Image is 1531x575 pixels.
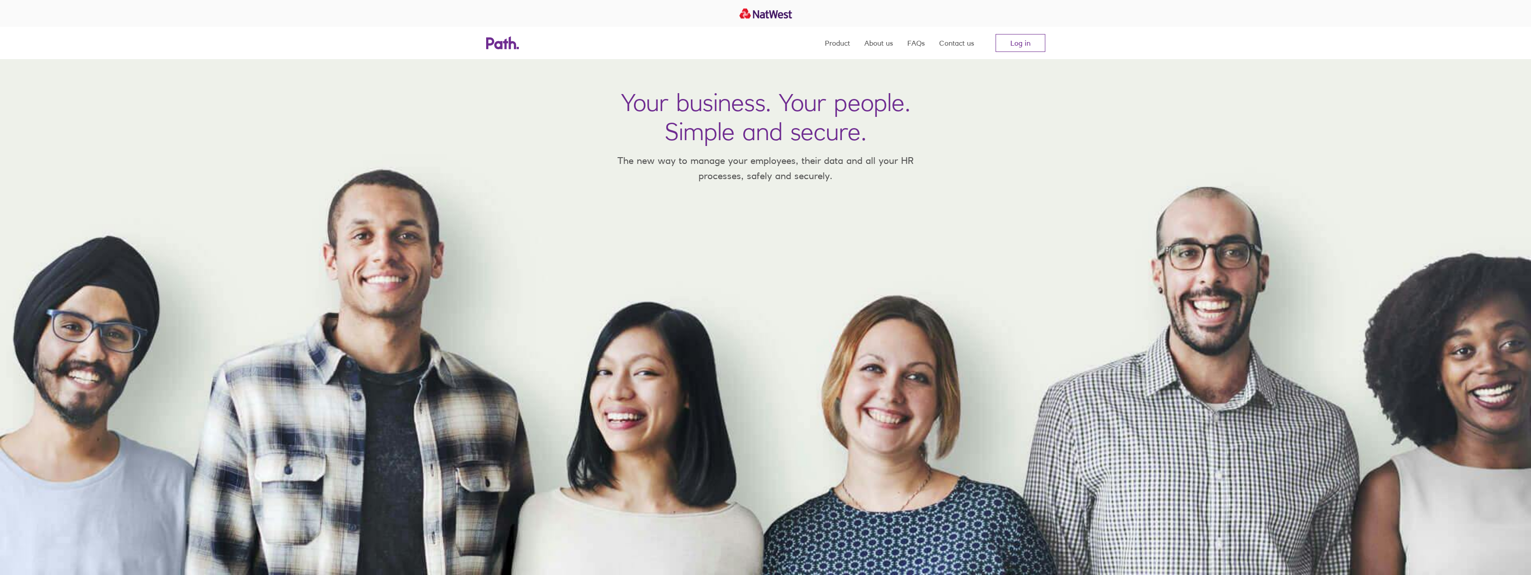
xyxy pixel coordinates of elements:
[604,153,927,183] p: The new way to manage your employees, their data and all your HR processes, safely and securely.
[621,88,910,146] h1: Your business. Your people. Simple and secure.
[825,27,850,59] a: Product
[996,34,1045,52] a: Log in
[939,27,974,59] a: Contact us
[864,27,893,59] a: About us
[907,27,925,59] a: FAQs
